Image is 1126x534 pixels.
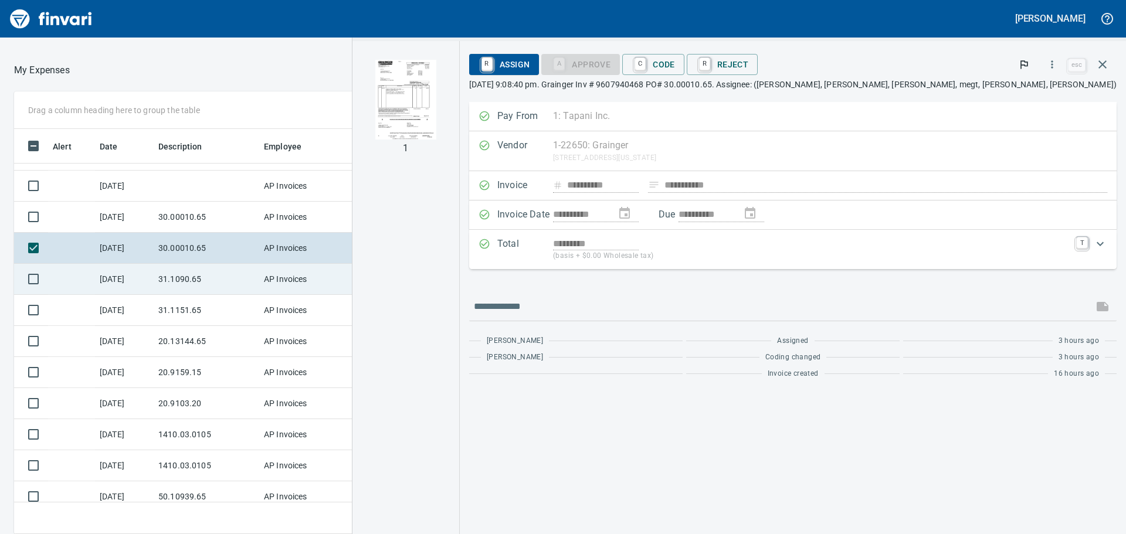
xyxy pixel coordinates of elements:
a: C [635,57,646,70]
td: [DATE] [95,202,154,233]
button: RReject [687,54,758,75]
td: OPS04_AP ([PERSON_NAME], [PERSON_NAME], [PERSON_NAME], [PERSON_NAME], [PERSON_NAME]) [347,481,418,512]
div: Coding Required [541,59,620,69]
td: OPS04_AP ([PERSON_NAME], [PERSON_NAME], [PERSON_NAME], [PERSON_NAME], [PERSON_NAME]) [347,388,418,419]
span: 16 hours ago [1054,368,1099,380]
a: esc [1068,59,1086,72]
span: Invoice created [768,368,819,380]
td: AP Invoices [259,357,347,388]
span: Assigned [777,335,808,347]
td: 30.00010.65 [154,233,259,264]
td: OPS04_AP ([PERSON_NAME], [PERSON_NAME], [PERSON_NAME], [PERSON_NAME], [PERSON_NAME]) [347,357,418,388]
td: [DATE] [95,233,154,264]
nav: breadcrumb [14,63,70,77]
td: OPS04_AP ([PERSON_NAME], [PERSON_NAME], [PERSON_NAME], [PERSON_NAME], [PERSON_NAME]) [347,326,418,357]
td: 1410.03.0105 [154,419,259,450]
span: Description [158,140,202,154]
button: More [1039,52,1065,77]
span: Employee [264,140,301,154]
span: Reject [696,55,748,74]
p: My Expenses [14,63,70,77]
p: Total [497,237,553,262]
p: Drag a column heading here to group the table [28,104,200,116]
p: [DATE] 9:08:40 pm. Grainger Inv # 9607940468 PO# 30.00010.65. Assignee: ([PERSON_NAME], [PERSON_N... [469,79,1117,90]
div: Expand [469,230,1117,269]
td: OPS04_AP ([PERSON_NAME], [PERSON_NAME], [PERSON_NAME], [PERSON_NAME], [PERSON_NAME]) [347,233,418,264]
span: 3 hours ago [1059,335,1099,347]
button: Flag [1011,52,1037,77]
p: 1 [403,141,408,155]
td: AP Invoices [259,326,347,357]
span: Date [100,140,133,154]
a: R [699,57,710,70]
td: 50.10939.65 [154,481,259,512]
span: Description [158,140,218,154]
span: Coding changed [765,352,821,363]
td: AP Invoices [259,295,347,326]
td: 20.9103.20 [154,388,259,419]
span: [PERSON_NAME] [487,352,543,363]
p: (basis + $0.00 Wholesale tax) [553,250,1069,262]
td: AP Invoices [259,202,347,233]
img: Finvari [7,5,95,33]
td: 30.00010.65 [154,202,259,233]
td: 20.9159.15 [154,357,259,388]
span: Code [632,55,675,74]
td: OPS02_AP ([PERSON_NAME], [PERSON_NAME], [PERSON_NAME], [PERSON_NAME]) [347,171,418,202]
td: OPS04_AP ([PERSON_NAME], [PERSON_NAME], [PERSON_NAME], [PERSON_NAME], [PERSON_NAME]) [347,202,418,233]
td: 31.1090.65 [154,264,259,295]
td: [DATE] [95,481,154,512]
td: OPS04_AP ([PERSON_NAME], [PERSON_NAME], [PERSON_NAME], [PERSON_NAME], [PERSON_NAME]) [347,295,418,326]
td: 31.1151.65 [154,295,259,326]
button: CCode [622,54,684,75]
td: [DATE] [95,171,154,202]
td: [DATE] [95,326,154,357]
button: [PERSON_NAME] [1012,9,1088,28]
td: AP Invoices [259,388,347,419]
td: AP Invoices [259,450,347,481]
td: OPS09_AP [347,419,418,450]
td: [DATE] [95,357,154,388]
td: 20.13144.65 [154,326,259,357]
td: [DATE] [95,295,154,326]
a: R [481,57,493,70]
span: Assign [479,55,530,74]
button: RAssign [469,54,539,75]
span: [PERSON_NAME] [487,335,543,347]
td: AP Invoices [259,171,347,202]
td: 1410.03.0105 [154,450,259,481]
td: [DATE] [95,264,154,295]
a: T [1076,237,1088,249]
td: [DATE] [95,388,154,419]
span: Alert [53,140,72,154]
td: AP Invoices [259,233,347,264]
img: Page 1 [375,60,437,140]
td: OPS04_AP ([PERSON_NAME], [PERSON_NAME], [PERSON_NAME], [PERSON_NAME], [PERSON_NAME]) [347,264,418,295]
span: Alert [53,140,87,154]
td: [DATE] [95,450,154,481]
span: Employee [264,140,317,154]
span: This records your message into the invoice and notifies anyone mentioned [1088,292,1117,321]
td: AP Invoices [259,264,347,295]
span: Date [100,140,118,154]
td: AP Invoices [259,419,347,450]
td: OPS09_AP [347,450,418,481]
td: [DATE] [95,419,154,450]
td: AP Invoices [259,481,347,512]
span: 3 hours ago [1059,352,1099,363]
h5: [PERSON_NAME] [1015,12,1086,25]
span: Close invoice [1065,50,1117,79]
